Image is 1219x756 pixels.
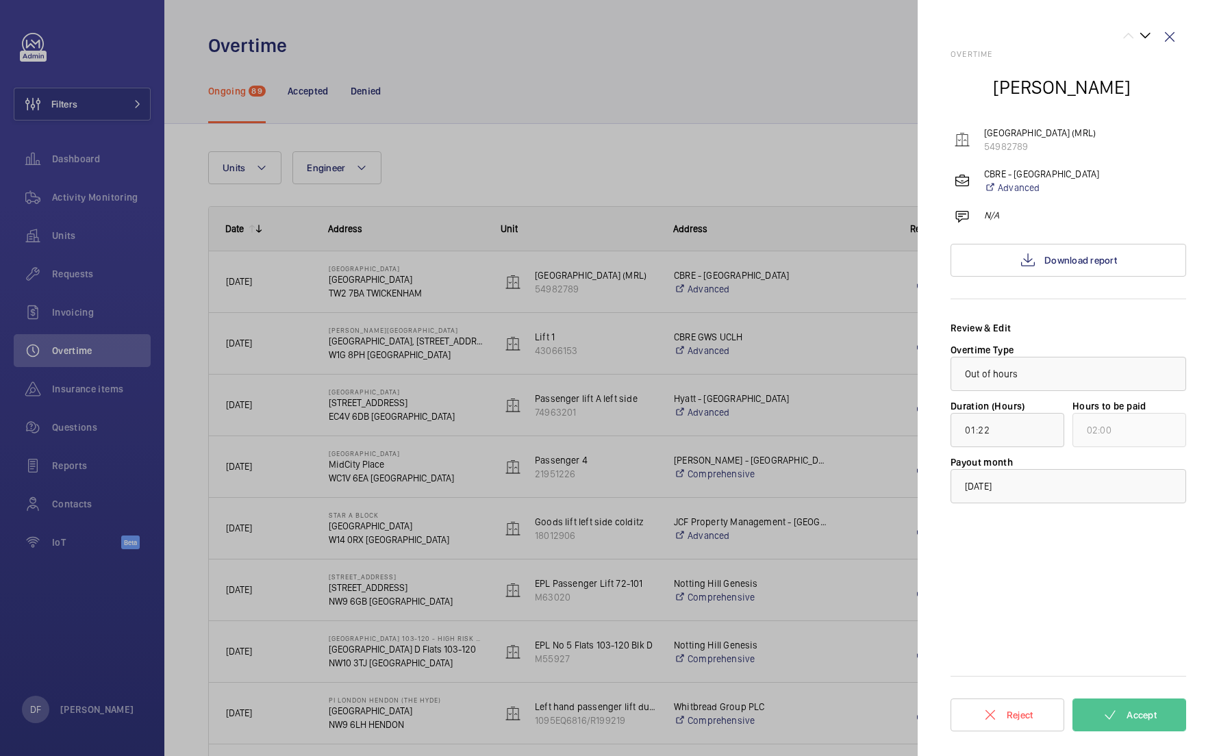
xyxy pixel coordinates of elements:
label: Hours to be paid [1072,401,1146,412]
div: Review & Edit [951,321,1186,335]
h2: [PERSON_NAME] [993,75,1131,100]
a: Advanced [984,181,1099,194]
a: Download report [951,244,1186,277]
input: undefined [1072,413,1186,447]
p: N/A [984,208,1000,222]
h2: Overtime [951,49,1186,59]
label: Payout month [951,457,1013,468]
label: Duration (Hours) [951,401,1025,412]
span: Accept [1127,709,1157,720]
span: [DATE] [965,481,992,492]
button: Accept [1072,698,1186,731]
span: Download report [1044,255,1117,266]
label: Overtime Type [951,344,1014,355]
span: Reject [1007,709,1033,720]
p: CBRE - [GEOGRAPHIC_DATA] [984,167,1099,181]
span: Out of hours [965,368,1018,379]
input: function l(){if(O(o),o.value===Rt)throw new Je(-950,!1);return o.value} [951,413,1064,447]
p: [GEOGRAPHIC_DATA] (MRL) [984,126,1096,140]
p: 54982789 [984,140,1096,153]
img: elevator.svg [954,131,970,148]
button: Reject [951,698,1064,731]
